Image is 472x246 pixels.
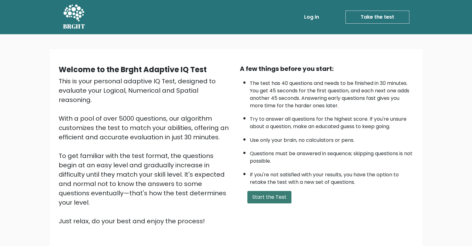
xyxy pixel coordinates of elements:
[247,191,291,203] button: Start the Test
[59,77,232,226] div: This is your personal adaptive IQ Test, designed to evaluate your Logical, Numerical and Spatial ...
[250,133,414,144] li: Use only your brain, no calculators or pens.
[250,77,414,109] li: The test has 40 questions and needs to be finished in 30 minutes. You get 45 seconds for the firs...
[345,11,409,24] a: Take the test
[240,64,414,73] div: A few things before you start:
[63,2,85,32] a: BRGHT
[250,147,414,165] li: Questions must be answered in sequence; skipping questions is not possible.
[250,112,414,130] li: Try to answer all questions for the highest score. If you're unsure about a question, make an edu...
[302,11,321,23] a: Log in
[250,168,414,186] li: If you're not satisfied with your results, you have the option to retake the test with a new set ...
[63,23,85,30] h5: BRGHT
[59,64,207,75] b: Welcome to the Brght Adaptive IQ Test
